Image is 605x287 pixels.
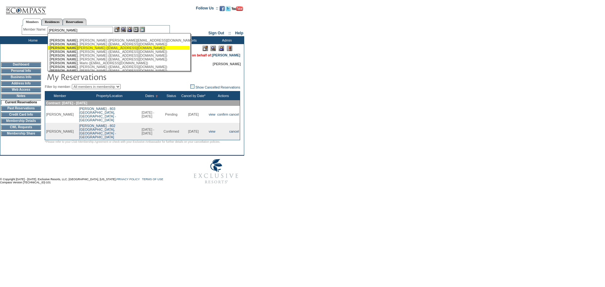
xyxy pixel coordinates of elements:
th: Actions [207,91,240,100]
a: view [209,129,215,133]
div: , [PERSON_NAME] ([EMAIL_ADDRESS][DOMAIN_NAME]) [49,50,188,54]
a: confirm [217,112,228,116]
img: Subscribe to our YouTube Channel [232,6,243,11]
span: [PERSON_NAME] [49,65,78,69]
a: Subscribe to our YouTube Channel [232,8,243,12]
td: CWL Requests [1,125,41,130]
img: View [121,27,126,32]
td: Follow Us :: [196,5,218,13]
a: view [209,112,215,116]
span: [PERSON_NAME] [49,50,78,54]
a: Member [54,94,66,98]
td: [DATE] - [DATE] [141,106,163,123]
td: Business Info [1,75,41,80]
span: You are acting on behalf of: [168,53,240,57]
td: Membership Details [1,118,41,123]
td: Credit Card Info [1,112,41,117]
td: Home [14,36,50,44]
a: cancel [229,129,239,133]
img: Log Concern/Member Elevation [227,46,232,51]
td: Personal Info [1,68,41,73]
a: Property/Location [96,94,123,98]
td: Membership Share [1,131,41,136]
a: Residences [42,19,63,25]
img: Exclusive Resorts [188,156,244,187]
img: Impersonate [219,46,224,51]
a: [PERSON_NAME] - 802[GEOGRAPHIC_DATA], [GEOGRAPHIC_DATA] - [GEOGRAPHIC_DATA] [79,124,116,139]
a: TERMS OF USE [142,178,164,181]
a: [PERSON_NAME] - 803[GEOGRAPHIC_DATA], [GEOGRAPHIC_DATA] - [GEOGRAPHIC_DATA] [79,107,116,122]
img: Follow us on Twitter [226,6,231,11]
span: [PERSON_NAME] [49,69,78,72]
a: Help [235,31,243,35]
a: Cancel by Date* [181,94,205,98]
td: [PERSON_NAME] [45,123,75,140]
td: Address Info [1,81,41,86]
span: *Please refer to your Club Membership Agreement or check with your Exclusive Ambassador for furth... [45,140,220,143]
td: Admin [208,36,244,44]
td: Dashboard [1,62,41,67]
img: Compass Home [5,2,46,14]
img: Edit Mode [203,46,208,51]
a: Status [167,94,176,98]
div: [PERSON_NAME] ([EMAIL_ADDRESS][DOMAIN_NAME]) [49,46,188,50]
td: [DATE] - [DATE] [141,123,163,140]
a: [PERSON_NAME] [212,53,240,57]
div: Member Name: [23,27,48,32]
span: [PERSON_NAME] [213,62,241,66]
span: [PERSON_NAME] [49,38,78,42]
td: Notes [1,94,41,99]
span: Filter by member: [45,85,71,89]
img: Become our fan on Facebook [220,6,225,11]
td: Current Reservations [1,100,41,105]
div: , [PERSON_NAME] ([EMAIL_ADDRESS][DOMAIN_NAME]) [49,65,188,69]
td: [DATE] [180,106,207,123]
a: Dates [145,94,154,98]
td: [PERSON_NAME] [45,106,75,123]
td: Confirmed [163,123,180,140]
div: , [PERSON_NAME] ([PERSON_NAME][EMAIL_ADDRESS][DOMAIN_NAME]) [49,38,188,42]
img: b_edit.gif [114,27,120,32]
img: Impersonate [127,27,132,32]
span: [PERSON_NAME] [49,46,78,50]
img: b_calculator.gif [140,27,145,32]
div: , [PERSON_NAME] ([EMAIL_ADDRESS][DOMAIN_NAME]) [49,42,188,46]
a: Become our fan on Facebook [220,8,225,12]
a: PRIVACY POLICY [116,178,140,181]
div: , [PERSON_NAME] ([EMAIL_ADDRESS][DOMAIN_NAME]) [49,54,188,57]
a: Show Cancelled Reservations [190,85,240,89]
span: :: [228,31,231,35]
td: Pending [163,106,180,123]
img: Reservations [133,27,139,32]
span: [PERSON_NAME] [49,42,78,46]
div: , Marlo ([EMAIL_ADDRESS][DOMAIN_NAME]) [49,61,188,65]
img: chk_off.JPG [190,84,194,89]
img: pgTtlMyReservations.gif [47,70,173,83]
div: , [PERSON_NAME] ([EMAIL_ADDRESS][DOMAIN_NAME]) [49,57,188,61]
span: [PERSON_NAME] [49,54,78,57]
img: Ascending [154,95,158,97]
a: Reservations [63,19,86,25]
span: [PERSON_NAME] [49,57,78,61]
span: Contract: [DATE] - [DATE] [46,101,87,105]
td: Past Reservations [1,106,41,111]
span: [PERSON_NAME] [49,61,78,65]
td: [DATE] [180,123,207,140]
a: cancel [229,112,239,116]
div: , [PERSON_NAME] ([EMAIL_ADDRESS][DOMAIN_NAME]) [49,69,188,72]
a: Follow us on Twitter [226,8,231,12]
img: View Mode [210,46,216,51]
a: Members [23,19,42,26]
a: Sign Out [208,31,224,35]
td: Web Access [1,87,41,92]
